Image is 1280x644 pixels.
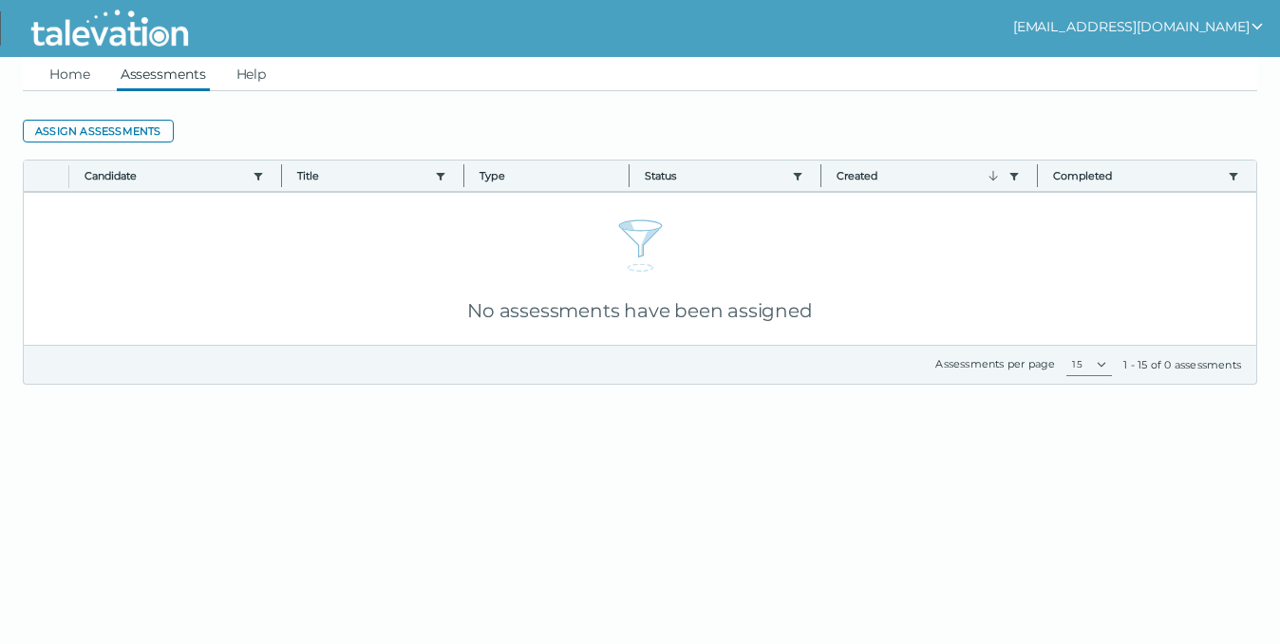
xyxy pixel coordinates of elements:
button: Candidate [85,168,245,183]
a: Assessments [117,57,210,91]
button: Column resize handle [815,155,827,196]
button: Assign assessments [23,120,174,142]
button: Status [645,168,784,183]
button: Completed [1053,168,1220,183]
button: Column resize handle [458,155,470,196]
label: Assessments per page [935,357,1055,370]
a: Help [233,57,271,91]
button: Column resize handle [1031,155,1044,196]
button: Title [297,168,427,183]
button: Column resize handle [623,155,635,196]
button: show user actions [1013,15,1265,38]
button: Column resize handle [275,155,288,196]
button: Created [837,168,1001,183]
div: 1 - 15 of 0 assessments [1123,357,1241,372]
span: Type [480,168,613,183]
a: Home [46,57,94,91]
span: No assessments have been assigned [467,299,812,322]
img: Talevation_Logo_Transparent_white.png [23,5,197,52]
